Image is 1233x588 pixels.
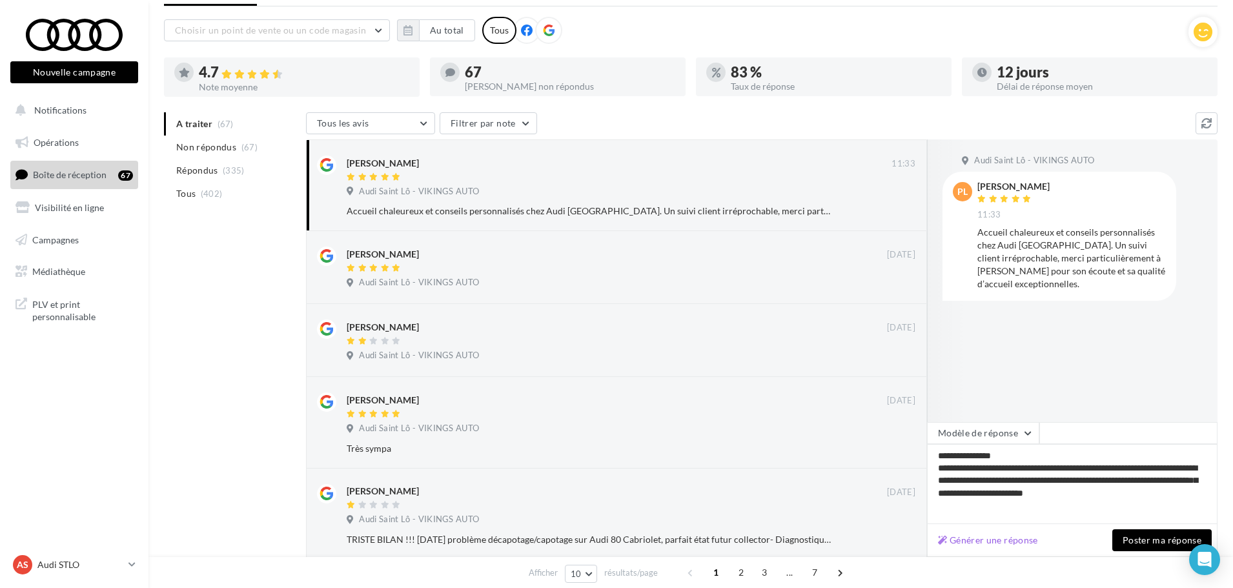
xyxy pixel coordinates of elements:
[32,266,85,277] span: Médiathèque
[223,165,245,176] span: (335)
[34,137,79,148] span: Opérations
[306,112,435,134] button: Tous les avis
[977,226,1166,290] div: Accueil chaleureux et conseils personnalisés chez Audi [GEOGRAPHIC_DATA]. Un suivi client irrépro...
[8,97,136,124] button: Notifications
[1112,529,1212,551] button: Poster ma réponse
[731,65,941,79] div: 83 %
[10,553,138,577] a: AS Audi STLO
[977,182,1050,191] div: [PERSON_NAME]
[465,82,675,91] div: [PERSON_NAME] non répondus
[887,395,915,407] span: [DATE]
[482,17,516,44] div: Tous
[17,558,28,571] span: AS
[887,322,915,334] span: [DATE]
[397,19,475,41] button: Au total
[440,112,537,134] button: Filtrer par note
[32,234,79,245] span: Campagnes
[359,423,479,434] span: Audi Saint Lô - VIKINGS AUTO
[359,186,479,198] span: Audi Saint Lô - VIKINGS AUTO
[347,533,831,546] div: TRISTE BILAN !!! [DATE] problème décapotage/capotage sur Audi 80 Cabriolet, parfait état futur co...
[977,209,1001,221] span: 11:33
[974,155,1094,167] span: Audi Saint Lô - VIKINGS AUTO
[731,82,941,91] div: Taux de réponse
[201,188,223,199] span: (402)
[779,562,800,583] span: ...
[175,25,366,35] span: Choisir un point de vente ou un code magasin
[37,558,123,571] p: Audi STLO
[359,277,479,289] span: Audi Saint Lô - VIKINGS AUTO
[8,129,141,156] a: Opérations
[359,514,479,525] span: Audi Saint Lô - VIKINGS AUTO
[927,422,1039,444] button: Modèle de réponse
[347,394,419,407] div: [PERSON_NAME]
[347,205,831,218] div: Accueil chaleureux et conseils personnalisés chez Audi [GEOGRAPHIC_DATA]. Un suivi client irrépro...
[176,141,236,154] span: Non répondus
[199,65,409,80] div: 4.7
[347,485,419,498] div: [PERSON_NAME]
[241,142,258,152] span: (67)
[892,158,915,170] span: 11:33
[118,170,133,181] div: 67
[529,567,558,579] span: Afficher
[887,249,915,261] span: [DATE]
[347,157,419,170] div: [PERSON_NAME]
[933,532,1043,548] button: Générer une réponse
[8,194,141,221] a: Visibilité en ligne
[176,187,196,200] span: Tous
[8,290,141,329] a: PLV et print personnalisable
[8,227,141,254] a: Campagnes
[706,562,726,583] span: 1
[997,65,1207,79] div: 12 jours
[347,248,419,261] div: [PERSON_NAME]
[164,19,390,41] button: Choisir un point de vente ou un code magasin
[419,19,475,41] button: Au total
[8,258,141,285] a: Médiathèque
[199,83,409,92] div: Note moyenne
[317,117,369,128] span: Tous les avis
[10,61,138,83] button: Nouvelle campagne
[604,567,658,579] span: résultats/page
[347,321,419,334] div: [PERSON_NAME]
[465,65,675,79] div: 67
[176,164,218,177] span: Répondus
[571,569,582,579] span: 10
[1189,544,1220,575] div: Open Intercom Messenger
[565,565,598,583] button: 10
[754,562,775,583] span: 3
[35,202,104,213] span: Visibilité en ligne
[359,350,479,361] span: Audi Saint Lô - VIKINGS AUTO
[997,82,1207,91] div: Délai de réponse moyen
[731,562,751,583] span: 2
[347,442,831,455] div: Très sympa
[887,487,915,498] span: [DATE]
[8,161,141,188] a: Boîte de réception67
[33,169,107,180] span: Boîte de réception
[34,105,87,116] span: Notifications
[32,296,133,323] span: PLV et print personnalisable
[804,562,825,583] span: 7
[957,185,968,198] span: PL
